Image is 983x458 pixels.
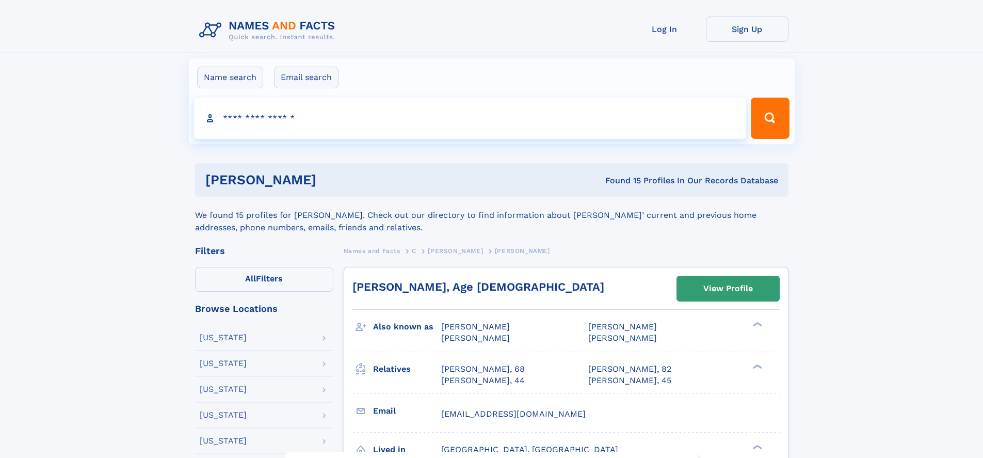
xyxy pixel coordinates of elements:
[588,322,657,331] span: [PERSON_NAME]
[352,280,604,293] a: [PERSON_NAME], Age [DEMOGRAPHIC_DATA]
[245,274,256,283] span: All
[441,445,618,454] span: [GEOGRAPHIC_DATA], [GEOGRAPHIC_DATA]
[274,67,339,88] label: Email search
[750,444,763,450] div: ❯
[194,98,747,139] input: search input
[588,333,657,343] span: [PERSON_NAME]
[623,17,706,42] a: Log In
[205,173,461,186] h1: [PERSON_NAME]
[428,247,483,255] span: [PERSON_NAME]
[441,409,586,419] span: [EMAIL_ADDRESS][DOMAIN_NAME]
[441,375,525,386] a: [PERSON_NAME], 44
[588,364,671,375] a: [PERSON_NAME], 82
[441,364,525,375] a: [PERSON_NAME], 68
[412,244,416,257] a: C
[195,17,344,44] img: Logo Names and Facts
[200,334,247,342] div: [US_STATE]
[195,267,333,292] label: Filters
[195,197,788,234] div: We found 15 profiles for [PERSON_NAME]. Check out our directory to find information about [PERSON...
[428,244,483,257] a: [PERSON_NAME]
[373,360,441,378] h3: Relatives
[750,321,763,328] div: ❯
[751,98,789,139] button: Search Button
[197,67,263,88] label: Name search
[588,375,671,386] a: [PERSON_NAME], 45
[195,304,333,313] div: Browse Locations
[441,322,510,331] span: [PERSON_NAME]
[200,359,247,368] div: [US_STATE]
[750,363,763,370] div: ❯
[200,385,247,393] div: [US_STATE]
[412,247,416,255] span: C
[344,244,400,257] a: Names and Facts
[461,175,778,186] div: Found 15 Profiles In Our Records Database
[441,333,510,343] span: [PERSON_NAME]
[703,277,753,301] div: View Profile
[195,246,333,256] div: Filters
[677,276,779,301] a: View Profile
[373,402,441,420] h3: Email
[200,411,247,419] div: [US_STATE]
[706,17,788,42] a: Sign Up
[495,247,550,255] span: [PERSON_NAME]
[200,437,247,445] div: [US_STATE]
[373,318,441,336] h3: Also known as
